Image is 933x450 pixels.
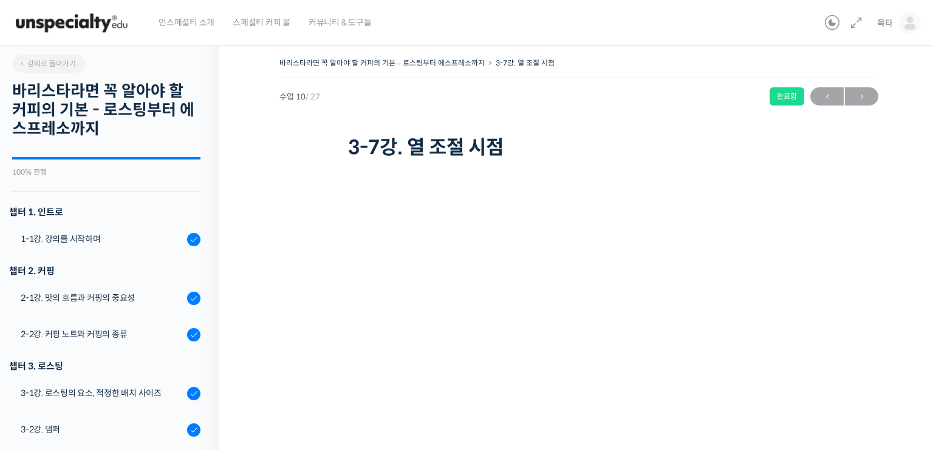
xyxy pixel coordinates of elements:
div: 100% 진행 [12,169,200,176]
h1: 3-7강. 열 조절 시점 [348,136,810,159]
div: 2-1강. 맛의 흐름과 커핑의 중요성 [21,291,183,304]
span: 목타 [877,18,893,29]
div: 1-1강. 강의를 시작하며 [21,232,183,246]
a: ←이전 [810,87,844,106]
span: → [845,89,878,105]
span: / 27 [306,92,320,102]
div: 완료함 [770,87,804,106]
span: 수업 10 [279,93,320,101]
div: 챕터 3. 로스팅 [9,358,200,374]
div: 챕터 2. 커핑 [9,263,200,279]
div: 2-2강. 커핑 노트와 커핑의 종류 [21,327,183,341]
h3: 챕터 1. 인트로 [9,204,200,220]
a: 강의로 돌아가기 [12,55,85,73]
h2: 바리스타라면 꼭 알아야 할 커피의 기본 - 로스팅부터 에스프레소까지 [12,82,200,139]
div: 3-2강. 댐퍼 [21,423,183,436]
a: 3-7강. 열 조절 시점 [496,58,555,67]
span: 강의로 돌아가기 [18,59,76,68]
span: ← [810,89,844,105]
div: 3-1강. 로스팅의 요소, 적정한 배치 사이즈 [21,386,183,400]
a: 다음→ [845,87,878,106]
a: 바리스타라면 꼭 알아야 할 커피의 기본 – 로스팅부터 에스프레소까지 [279,58,485,67]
